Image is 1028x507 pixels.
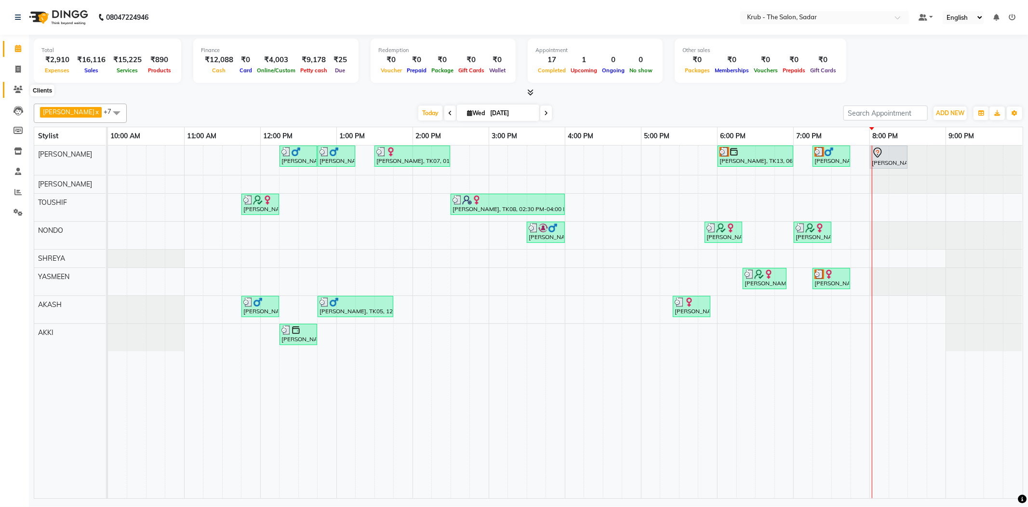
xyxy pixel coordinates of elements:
span: +7 [104,107,119,115]
div: [PERSON_NAME], TK04, 12:15 PM-12:45 PM, [DEMOGRAPHIC_DATA] HAIR CUT [280,325,316,344]
div: ₹890 [146,54,174,66]
span: Prepaid [404,67,429,74]
span: Wed [465,109,487,117]
div: ₹15,225 [109,54,146,66]
div: ₹0 [429,54,456,66]
div: [PERSON_NAME], TK16, 07:15 PM-07:45 PM, [DEMOGRAPHIC_DATA] HAIR CUT [814,147,849,165]
a: x [94,108,99,116]
a: 10:00 AM [108,129,143,143]
span: Voucher [378,67,404,74]
a: 1:00 PM [337,129,367,143]
b: 08047224946 [106,4,148,31]
span: [PERSON_NAME] [38,180,92,188]
span: Completed [535,67,568,74]
span: Sales [82,67,101,74]
div: 1 [568,54,600,66]
span: Online/Custom [254,67,298,74]
span: Expenses [43,67,72,74]
div: [PERSON_NAME], TK10, 05:25 PM-05:55 PM, [DEMOGRAPHIC_DATA] HAIR CUT [674,297,709,316]
a: 5:00 PM [641,129,672,143]
div: [PERSON_NAME], TK15, 07:15 PM-07:45 PM, EYEBROW [814,269,849,288]
div: [PERSON_NAME], TK09, 03:30 PM-04:00 PM, HEAD MASSAGE [DEMOGRAPHIC_DATA] [528,223,564,241]
a: 2:00 PM [413,129,443,143]
span: AKASH [38,300,62,309]
div: ₹16,116 [73,54,109,66]
span: Ongoing [600,67,627,74]
img: logo [25,4,91,31]
a: 6:00 PM [718,129,748,143]
span: SHREYA [38,254,65,263]
span: ADD NEW [936,109,964,117]
div: [PERSON_NAME], TK05, 12:45 PM-01:45 PM, TOUCH UP MAJIREL ( WITH [PERSON_NAME] ) [319,297,392,316]
div: ₹0 [487,54,508,66]
input: 2025-09-03 [487,106,535,120]
div: ₹2,910 [41,54,73,66]
div: ₹0 [808,54,839,66]
div: Redemption [378,46,508,54]
div: ₹4,003 [254,54,298,66]
a: 7:00 PM [794,129,824,143]
span: Packages [682,67,712,74]
span: Package [429,67,456,74]
span: Stylist [38,132,58,140]
div: [PERSON_NAME], TK12, 06:20 PM-06:55 PM, LEG MASSAGE [744,269,786,288]
div: [PERSON_NAME], TK07, 01:30 PM-02:30 PM, TOUCH UP MAJIREL ( WITH AMONIA ) [375,147,449,165]
div: [PERSON_NAME], TK08, 02:30 PM-04:00 PM, HIGHLIGHT,[DEMOGRAPHIC_DATA] HAIR CUT (₹800) [452,195,564,213]
div: [PERSON_NAME], TK06, 12:15 PM-12:45 PM, [DEMOGRAPHIC_DATA] HAIR CUT [280,147,316,165]
span: Due [333,67,348,74]
span: Memberships [712,67,751,74]
span: Cash [210,67,228,74]
span: Gift Cards [808,67,839,74]
span: Services [115,67,141,74]
div: 0 [627,54,655,66]
div: ₹0 [404,54,429,66]
a: 8:00 PM [870,129,900,143]
div: [PERSON_NAME], TK12, 05:50 PM-06:20 PM, REGULAR BLOWDRY [706,223,741,241]
span: TOUSHIF [38,198,67,207]
div: ₹0 [712,54,751,66]
div: [PERSON_NAME], TK02, 11:45 AM-12:15 PM, REGULAR BLOWDRY [242,195,278,213]
span: Products [146,67,174,74]
div: ₹25 [330,54,351,66]
span: YASMEEN [38,272,69,281]
div: 17 [535,54,568,66]
span: Card [237,67,254,74]
span: No show [627,67,655,74]
div: [PERSON_NAME], TK01, 08:00 PM-08:30 PM, REGULAR BLOWDRY [871,147,907,167]
span: AKKI [38,328,53,337]
span: [PERSON_NAME] [38,150,92,159]
div: ₹0 [751,54,780,66]
div: [PERSON_NAME], TK14, 07:00 PM-07:30 PM, Hair Wash [795,223,830,241]
div: ₹0 [456,54,487,66]
span: Petty cash [298,67,330,74]
div: [PERSON_NAME], TK13, 06:00 PM-07:00 PM, HIGHLIGHT [719,147,792,165]
div: Finance [201,46,351,54]
div: Clients [30,85,54,96]
div: ₹0 [682,54,712,66]
span: Gift Cards [456,67,487,74]
span: Vouchers [751,67,780,74]
div: ₹0 [378,54,404,66]
div: ₹0 [780,54,808,66]
div: ₹9,178 [298,54,330,66]
span: [PERSON_NAME] [43,108,94,116]
span: Today [418,106,442,120]
div: 0 [600,54,627,66]
span: NONDO [38,226,63,235]
div: [PERSON_NAME], TK03, 11:45 AM-12:15 PM, [DEMOGRAPHIC_DATA] HAIR CUT [242,297,278,316]
div: ₹0 [237,54,254,66]
div: Appointment [535,46,655,54]
div: [PERSON_NAME], TK06, 12:45 PM-01:15 PM, B/STYLING [319,147,354,165]
a: 4:00 PM [565,129,596,143]
span: Upcoming [568,67,600,74]
a: 11:00 AM [185,129,219,143]
button: ADD NEW [934,107,967,120]
div: Other sales [682,46,839,54]
span: Prepaids [780,67,808,74]
a: 3:00 PM [489,129,520,143]
a: 12:00 PM [261,129,295,143]
input: Search Appointment [843,106,928,120]
div: ₹12,088 [201,54,237,66]
span: Wallet [487,67,508,74]
a: 9:00 PM [946,129,976,143]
